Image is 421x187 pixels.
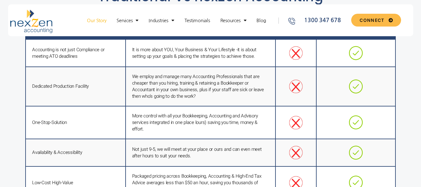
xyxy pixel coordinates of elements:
td: More control with all your Bookkeeping, Accounting and Advisory services integrated in one place ... [126,106,275,139]
a: Our Story [84,17,109,24]
td: We employ and manage many Accounting Professionals that are cheaper than you hiring, training & r... [126,67,275,106]
a: 1300 347 678 [287,16,349,25]
a: Blog [253,17,269,24]
a: Resources [217,17,250,24]
a: Industries [146,17,177,24]
a: CONNECT [351,14,401,27]
td: One-Stop-Solution [26,106,125,139]
span: 1300 347 678 [303,16,341,25]
a: Testimonials [181,17,213,24]
td: Accounting is not just Compliance or meeting ATO deadlines [26,39,125,67]
span: CONNECT [360,18,384,22]
a: Services [113,17,141,24]
td: Not just 9-5, we will meet at your place or ours and can even meet after hours to suit your needs. [126,139,275,166]
nav: Menu [78,17,275,24]
td: It is more about YOU, Your Business & Your Lifestyle -it is about setting up your goals & placing... [126,39,275,67]
td: Dedicated Production Facility [26,67,125,106]
td: Availability & Accessibility [26,139,125,166]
